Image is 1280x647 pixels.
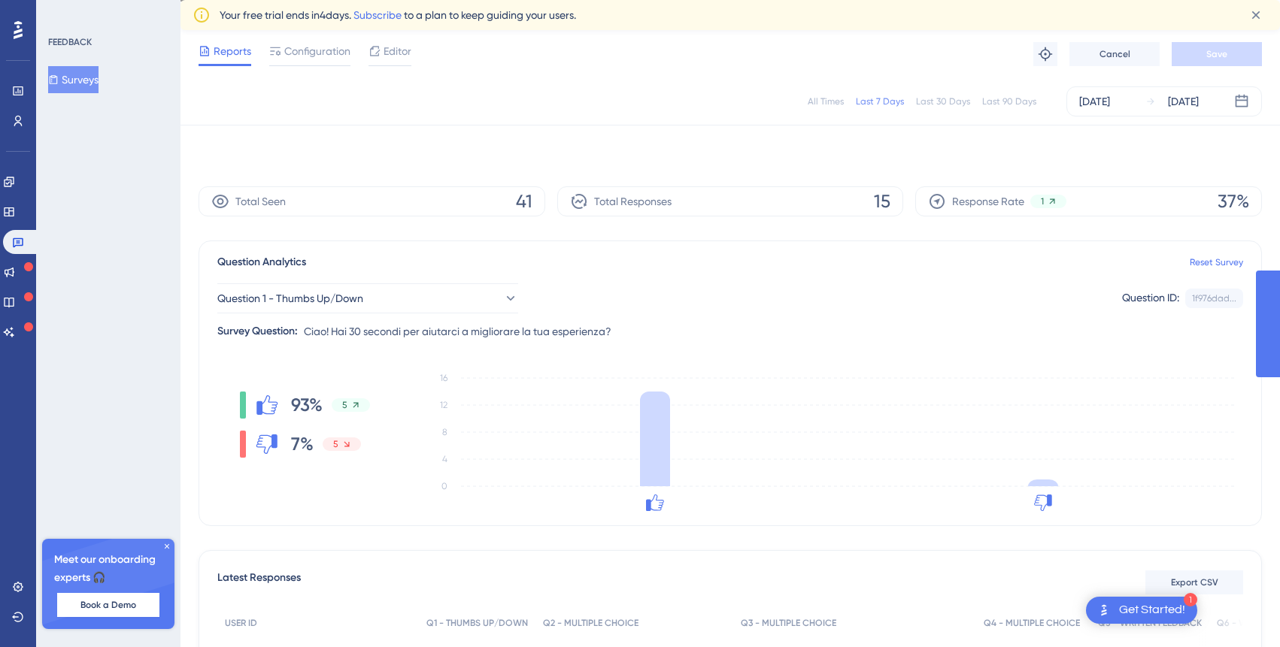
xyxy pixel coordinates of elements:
div: Get Started! [1119,602,1185,618]
span: 5 [342,399,347,411]
button: Cancel [1069,42,1160,66]
tspan: 16 [440,373,447,383]
button: Save [1172,42,1262,66]
div: Open Get Started! checklist, remaining modules: 1 [1086,597,1197,624]
span: Cancel [1100,48,1130,60]
tspan: 12 [440,400,447,410]
span: Reports [214,42,251,60]
div: Last 90 Days [982,95,1036,107]
span: Q2 - MULTIPLE CHOICE [543,617,638,629]
span: Editor [384,42,411,60]
div: All Times [808,95,844,107]
span: Configuration [284,42,350,60]
span: Export CSV [1171,576,1218,588]
div: Last 7 Days [856,95,904,107]
span: Total Responses [594,192,672,210]
a: Subscribe [353,9,402,21]
span: Meet our onboarding experts 🎧 [54,551,162,587]
div: [DATE] [1168,92,1199,110]
span: Total Seen [235,192,286,210]
span: Ciao! Hai 30 secondi per aiutarci a migliorare la tua esperienza? [304,322,611,340]
div: Question ID: [1122,289,1179,308]
span: 37% [1218,189,1249,213]
span: 93% [291,393,323,417]
tspan: 4 [442,454,447,464]
button: Book a Demo [57,593,159,617]
span: Latest Responses [217,569,301,596]
div: 1f976dad... [1192,292,1236,304]
span: 7% [291,432,314,456]
span: 41 [516,189,532,213]
span: 15 [874,189,890,213]
button: Export CSV [1145,570,1243,594]
span: Q3 - MULTIPLE CHOICE [741,617,836,629]
div: Survey Question: [217,322,298,340]
a: Reset Survey [1190,256,1243,268]
button: Surveys [48,66,99,93]
iframe: UserGuiding AI Assistant Launcher [1217,588,1262,633]
div: [DATE] [1079,92,1110,110]
span: USER ID [225,617,257,629]
span: Response Rate [952,192,1024,210]
span: Q4 - MULTIPLE CHOICE [984,617,1080,629]
tspan: 0 [441,481,447,491]
span: Question Analytics [217,253,306,271]
span: Save [1206,48,1227,60]
span: Your free trial ends in 4 days. to a plan to keep guiding your users. [220,6,576,24]
div: Last 30 Days [916,95,970,107]
div: 1 [1184,593,1197,606]
span: Question 1 - Thumbs Up/Down [217,289,363,307]
img: launcher-image-alternative-text [1095,601,1113,619]
span: Q1 - THUMBS UP/DOWN [426,617,528,629]
span: Book a Demo [80,599,136,611]
span: 1 [1041,195,1044,207]
tspan: 8 [442,427,447,437]
span: 5 [333,438,338,450]
div: FEEDBACK [48,36,92,48]
button: Question 1 - Thumbs Up/Down [217,283,518,313]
